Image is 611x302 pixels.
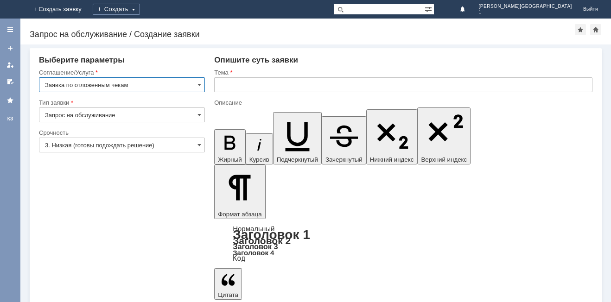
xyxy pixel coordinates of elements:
[233,227,310,242] a: Заголовок 1
[214,129,246,164] button: Жирный
[277,156,318,163] span: Подчеркнутый
[249,156,269,163] span: Курсив
[421,156,467,163] span: Верхний индекс
[325,156,363,163] span: Зачеркнутый
[246,133,273,164] button: Курсив
[233,235,291,246] a: Заголовок 2
[233,242,278,251] a: Заголовок 3
[214,268,242,300] button: Цитата
[39,56,125,64] span: Выберите параметры
[3,57,18,72] a: Мои заявки
[233,249,274,257] a: Заголовок 4
[575,24,586,35] div: Добавить в избранное
[214,100,591,106] div: Описание
[233,254,245,263] a: Код
[214,164,265,219] button: Формат абзаца
[590,24,601,35] div: Сделать домашней страницей
[3,41,18,56] a: Создать заявку
[30,30,575,39] div: Запрос на обслуживание / Создание заявки
[479,4,572,9] span: [PERSON_NAME][GEOGRAPHIC_DATA]
[214,226,592,262] div: Формат абзаца
[3,115,18,123] div: КЗ
[3,112,18,126] a: КЗ
[366,109,418,164] button: Нижний индекс
[39,69,203,75] div: Соглашение/Услуга
[479,9,572,15] span: 1
[3,74,18,89] a: Мои согласования
[218,291,238,298] span: Цитата
[233,225,274,233] a: Нормальный
[417,107,471,164] button: Верхний индекс
[39,130,203,136] div: Срочность
[93,4,140,15] div: Создать
[214,69,591,75] div: Тема
[214,56,298,64] span: Опишите суть заявки
[39,100,203,106] div: Тип заявки
[322,116,366,164] button: Зачеркнутый
[425,4,434,13] span: Расширенный поиск
[273,112,322,164] button: Подчеркнутый
[218,211,261,218] span: Формат абзаца
[218,156,242,163] span: Жирный
[370,156,414,163] span: Нижний индекс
